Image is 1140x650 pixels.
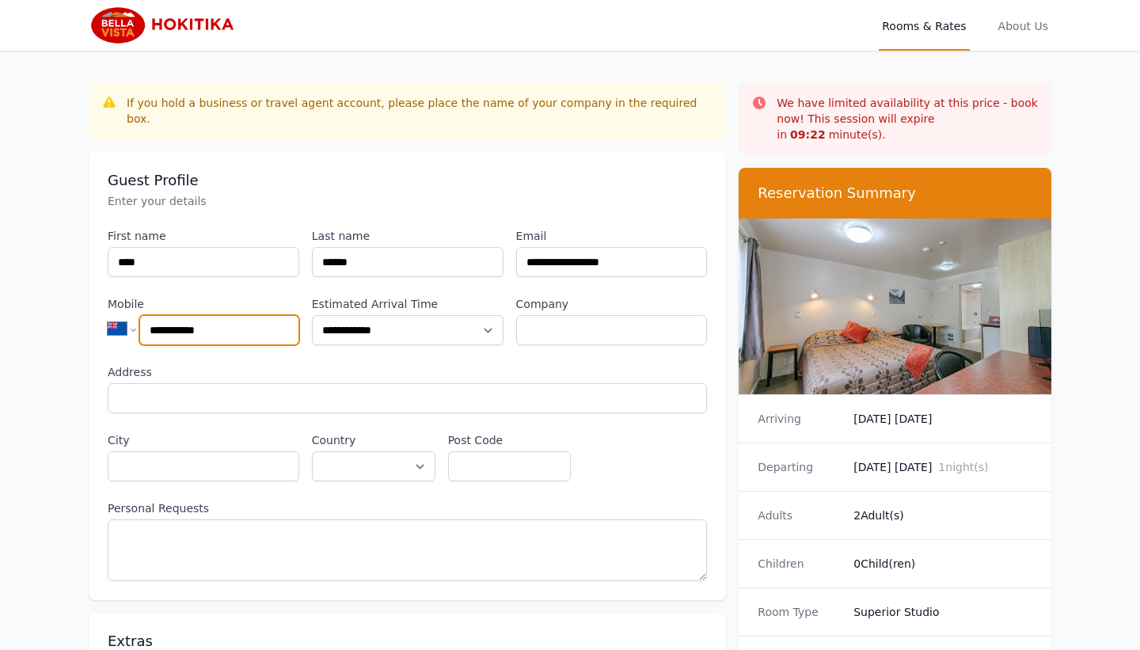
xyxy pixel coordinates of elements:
[108,193,707,209] p: Enter your details
[758,507,841,523] dt: Adults
[758,411,841,427] dt: Arriving
[777,95,1039,143] p: We have limited availability at this price - book now! This session will expire in minute(s).
[108,296,299,312] label: Mobile
[758,184,1032,203] h3: Reservation Summary
[938,461,988,473] span: 1 night(s)
[853,411,1032,427] dd: [DATE] [DATE]
[108,432,299,448] label: City
[312,228,503,244] label: Last name
[89,6,241,44] img: Bella Vista Hokitika
[516,228,708,244] label: Email
[790,128,826,141] strong: 09 : 22
[853,507,1032,523] dd: 2 Adult(s)
[108,228,299,244] label: First name
[448,432,572,448] label: Post Code
[516,296,708,312] label: Company
[108,171,707,190] h3: Guest Profile
[853,604,1032,620] dd: Superior Studio
[127,95,713,127] div: If you hold a business or travel agent account, please place the name of your company in the requ...
[758,459,841,475] dt: Departing
[758,604,841,620] dt: Room Type
[853,556,1032,572] dd: 0 Child(ren)
[739,219,1051,394] img: Superior Studio
[853,459,1032,475] dd: [DATE] [DATE]
[312,432,435,448] label: Country
[108,364,707,380] label: Address
[108,500,707,516] label: Personal Requests
[312,296,503,312] label: Estimated Arrival Time
[758,556,841,572] dt: Children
